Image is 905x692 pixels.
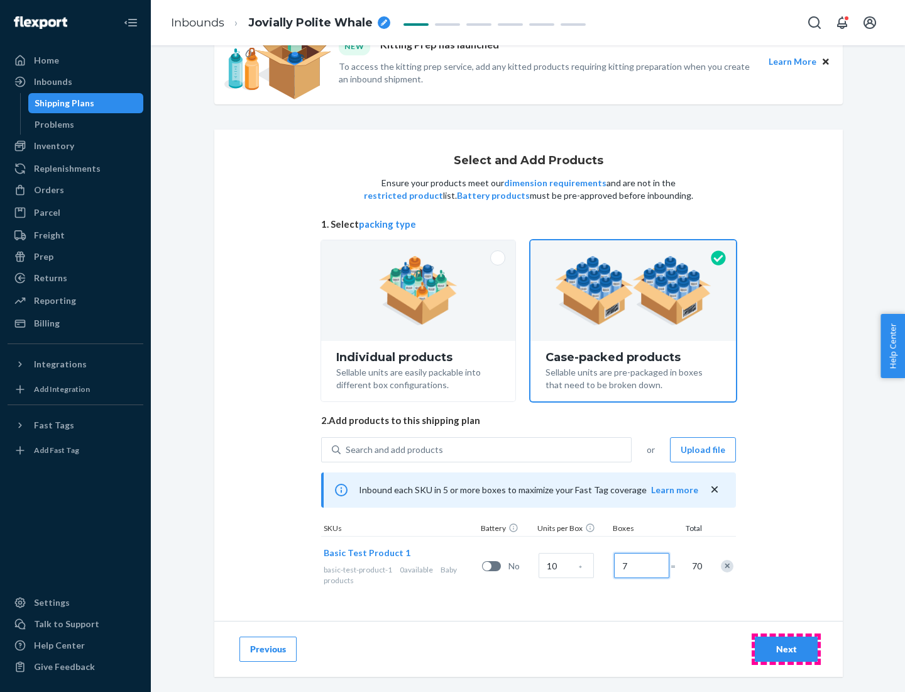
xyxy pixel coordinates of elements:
[34,75,72,88] div: Inbounds
[34,618,99,630] div: Talk to Support
[321,472,736,508] div: Inbound each SKU in 5 or more boxes to maximize your Fast Tag coverage
[8,635,143,656] a: Help Center
[324,547,410,558] span: Basic Test Product 1
[8,50,143,70] a: Home
[708,483,721,496] button: close
[8,136,143,156] a: Inventory
[379,256,458,325] img: individual-pack.facf35554cb0f1810c75b2bd6df2d64e.png
[647,444,655,456] span: or
[8,593,143,613] a: Settings
[34,358,87,371] div: Integrations
[34,229,65,242] div: Freight
[34,294,76,307] div: Reporting
[35,118,74,131] div: Problems
[769,55,816,69] button: Learn More
[321,414,736,427] span: 2. Add products to this shipping plan
[118,10,143,35] button: Close Navigation
[363,177,694,202] p: Ensure your products meet our and are not in the list. must be pre-approved before inbounding.
[651,484,698,496] button: Learn more
[161,4,400,42] ol: breadcrumbs
[8,440,143,460] a: Add Fast Tag
[508,560,534,572] span: No
[8,657,143,677] button: Give Feedback
[324,565,392,574] span: basic-test-product-1
[34,419,74,432] div: Fast Tags
[14,16,67,29] img: Flexport logo
[454,155,603,167] h1: Select and Add Products
[8,415,143,435] button: Fast Tags
[8,268,143,288] a: Returns
[546,364,721,391] div: Sellable units are pre-packaged in boxes that need to be broken down.
[34,250,53,263] div: Prep
[8,225,143,245] a: Freight
[400,565,433,574] span: 0 available
[535,523,610,536] div: Units per Box
[324,564,477,586] div: Baby products
[755,637,818,662] button: Next
[819,55,833,69] button: Close
[34,184,64,196] div: Orders
[857,10,882,35] button: Open account menu
[673,523,705,536] div: Total
[34,661,95,673] div: Give Feedback
[34,272,67,284] div: Returns
[34,140,74,152] div: Inventory
[28,93,144,113] a: Shipping Plans
[336,351,500,364] div: Individual products
[34,384,90,394] div: Add Integration
[28,114,144,135] a: Problems
[339,38,370,55] div: NEW
[34,162,101,175] div: Replenishments
[689,560,702,572] span: 70
[364,189,443,202] button: restricted product
[321,218,736,231] span: 1. Select
[8,379,143,399] a: Add Integration
[478,523,535,536] div: Battery
[8,180,143,200] a: Orders
[830,10,855,35] button: Open notifications
[34,54,59,67] div: Home
[504,177,606,189] button: dimension requirements
[8,72,143,92] a: Inbounds
[614,553,669,578] input: Number of boxes
[8,354,143,374] button: Integrations
[324,547,410,559] button: Basic Test Product 1
[339,60,757,86] p: To access the kitting prep service, add any kitted products requiring kitting preparation when yo...
[359,218,416,231] button: packing type
[8,247,143,267] a: Prep
[610,523,673,536] div: Boxes
[802,10,827,35] button: Open Search Box
[721,560,733,572] div: Remove Item
[8,203,143,223] a: Parcel
[555,256,711,325] img: case-pack.59cecea509d18c883b923b81aeac6d0b.png
[171,16,224,30] a: Inbounds
[880,314,905,378] button: Help Center
[8,614,143,634] a: Talk to Support
[8,313,143,333] a: Billing
[457,189,530,202] button: Battery products
[34,317,60,330] div: Billing
[671,560,683,572] span: =
[346,444,443,456] div: Search and add products
[539,553,594,578] input: Case Quantity
[239,637,297,662] button: Previous
[34,596,70,609] div: Settings
[8,159,143,179] a: Replenishments
[546,351,721,364] div: Case-packed products
[34,639,85,652] div: Help Center
[34,445,79,455] div: Add Fast Tag
[336,364,500,391] div: Sellable units are easily packable into different box configurations.
[34,206,60,219] div: Parcel
[35,97,94,109] div: Shipping Plans
[8,291,143,311] a: Reporting
[321,523,478,536] div: SKUs
[670,437,736,462] button: Upload file
[765,643,807,656] div: Next
[248,15,373,31] span: Jovially Polite Whale
[380,38,499,55] p: Kitting Prep has launched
